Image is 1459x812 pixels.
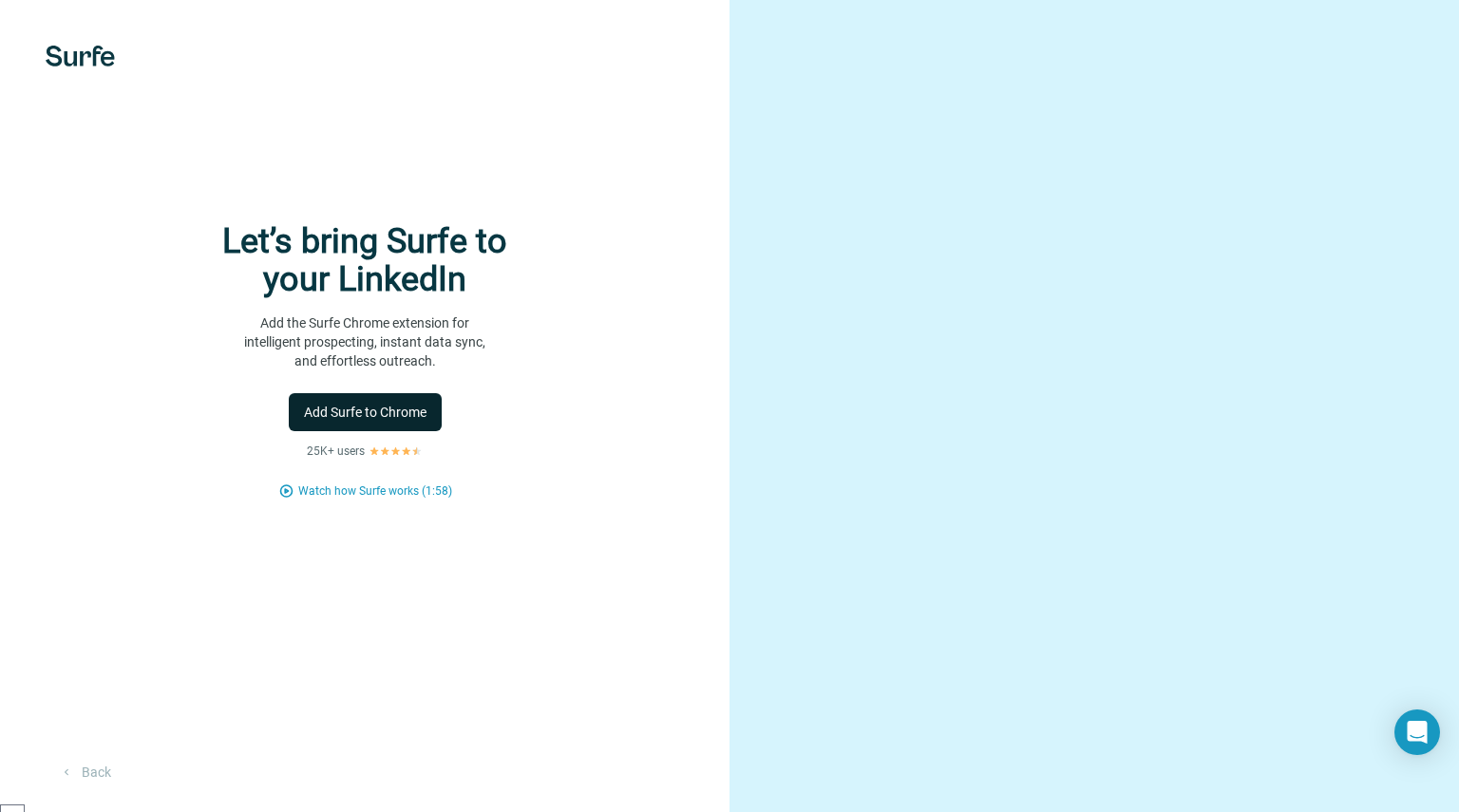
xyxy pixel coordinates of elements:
[46,46,115,66] img: Surfe's logo
[175,222,555,298] h1: Let’s bring Surfe to your LinkedIn
[175,313,555,370] p: Add the Surfe Chrome extension for intelligent prospecting, instant data sync, and effortless out...
[304,403,426,422] span: Add Surfe to Chrome
[369,445,423,457] img: Rating Stars
[46,755,124,789] button: Back
[307,443,365,460] p: 25K+ users
[298,482,452,500] button: Watch how Surfe works (1:58)
[1394,709,1440,755] div: Open Intercom Messenger
[289,393,442,431] button: Add Surfe to Chrome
